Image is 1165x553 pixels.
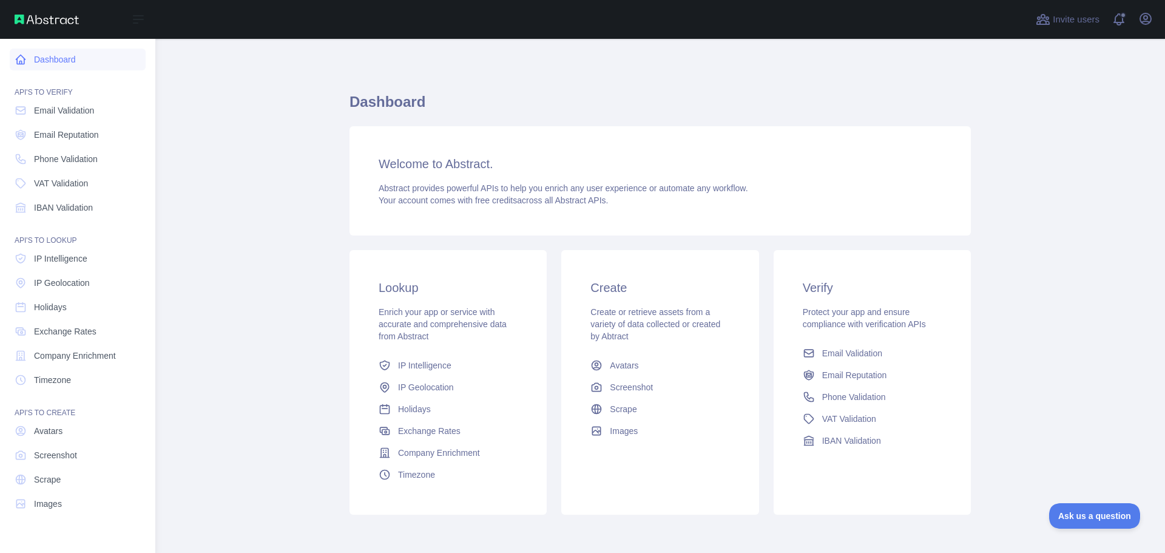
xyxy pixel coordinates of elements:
[610,425,638,437] span: Images
[1033,10,1102,29] button: Invite users
[10,172,146,194] a: VAT Validation
[803,279,942,296] h3: Verify
[374,376,522,398] a: IP Geolocation
[10,369,146,391] a: Timezone
[10,321,146,342] a: Exchange Rates
[398,359,451,371] span: IP Intelligence
[610,359,638,371] span: Avatars
[610,403,637,415] span: Scrape
[34,325,96,338] span: Exchange Rates
[398,381,454,393] span: IP Geolocation
[379,155,942,172] h3: Welcome to Abstract.
[10,272,146,294] a: IP Geolocation
[822,369,887,381] span: Email Reputation
[34,374,71,386] span: Timezone
[34,449,77,461] span: Screenshot
[398,469,435,481] span: Timezone
[34,301,67,313] span: Holidays
[586,398,734,420] a: Scrape
[822,347,882,359] span: Email Validation
[34,498,62,510] span: Images
[590,279,729,296] h3: Create
[1053,13,1099,27] span: Invite users
[586,420,734,442] a: Images
[822,391,886,403] span: Phone Validation
[374,420,522,442] a: Exchange Rates
[610,381,653,393] span: Screenshot
[10,393,146,418] div: API'S TO CREATE
[586,376,734,398] a: Screenshot
[398,403,431,415] span: Holidays
[398,447,480,459] span: Company Enrichment
[379,183,748,193] span: Abstract provides powerful APIs to help you enrich any user experience or automate any workflow.
[10,100,146,121] a: Email Validation
[34,202,93,214] span: IBAN Validation
[34,153,98,165] span: Phone Validation
[10,345,146,367] a: Company Enrichment
[10,73,146,97] div: API'S TO VERIFY
[798,386,947,408] a: Phone Validation
[822,413,876,425] span: VAT Validation
[798,430,947,452] a: IBAN Validation
[34,104,94,117] span: Email Validation
[10,444,146,466] a: Screenshot
[349,92,971,121] h1: Dashboard
[34,253,87,265] span: IP Intelligence
[586,355,734,376] a: Avatars
[379,195,608,205] span: Your account comes with across all Abstract APIs.
[10,296,146,318] a: Holidays
[34,425,62,437] span: Avatars
[10,221,146,245] div: API'S TO LOOKUP
[34,277,90,289] span: IP Geolocation
[15,15,79,24] img: Abstract API
[10,469,146,490] a: Scrape
[374,355,522,376] a: IP Intelligence
[798,408,947,430] a: VAT Validation
[10,148,146,170] a: Phone Validation
[475,195,517,205] span: free credits
[34,350,116,362] span: Company Enrichment
[379,279,518,296] h3: Lookup
[1049,503,1141,529] iframe: Toggle Customer Support
[803,307,926,329] span: Protect your app and ensure compliance with verification APIs
[374,442,522,464] a: Company Enrichment
[10,420,146,442] a: Avatars
[10,493,146,515] a: Images
[34,129,99,141] span: Email Reputation
[822,435,881,447] span: IBAN Validation
[798,342,947,364] a: Email Validation
[10,124,146,146] a: Email Reputation
[798,364,947,386] a: Email Reputation
[398,425,461,437] span: Exchange Rates
[10,197,146,219] a: IBAN Validation
[590,307,720,341] span: Create or retrieve assets from a variety of data collected or created by Abtract
[374,398,522,420] a: Holidays
[10,248,146,270] a: IP Intelligence
[374,464,522,486] a: Timezone
[10,49,146,70] a: Dashboard
[34,473,61,486] span: Scrape
[379,307,507,341] span: Enrich your app or service with accurate and comprehensive data from Abstract
[34,177,88,189] span: VAT Validation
